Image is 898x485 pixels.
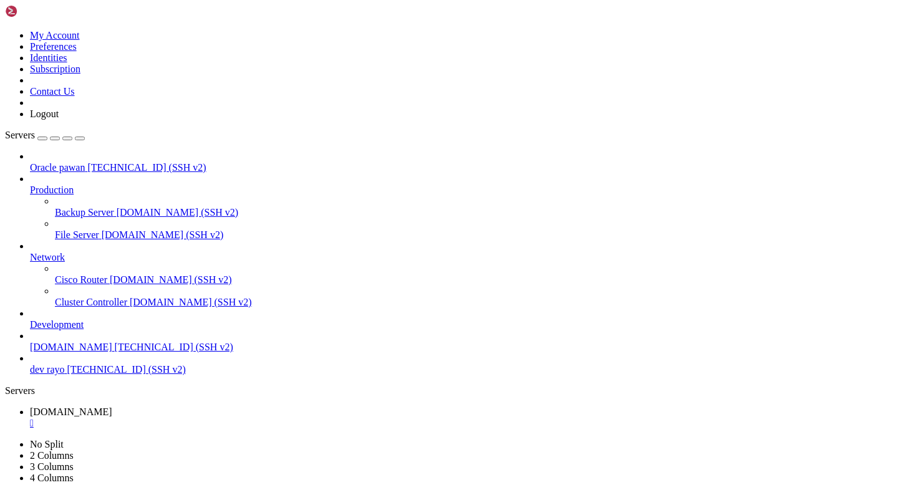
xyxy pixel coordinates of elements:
[55,274,107,285] span: Cisco Router
[55,229,893,241] a: File Server [DOMAIN_NAME] (SSH v2)
[30,473,74,483] a: 4 Columns
[30,185,74,195] span: Production
[55,196,893,218] li: Backup Server [DOMAIN_NAME] (SSH v2)
[30,450,74,461] a: 2 Columns
[30,342,112,352] span: [DOMAIN_NAME]
[67,364,186,375] span: [TECHNICAL_ID] (SSH v2)
[55,207,893,218] a: Backup Server [DOMAIN_NAME] (SSH v2)
[55,274,893,286] a: Cisco Router [DOMAIN_NAME] (SSH v2)
[5,16,10,26] div: (0, 1)
[30,173,893,241] li: Production
[30,330,893,353] li: [DOMAIN_NAME] [TECHNICAL_ID] (SSH v2)
[30,364,65,375] span: dev rayo
[55,297,127,307] span: Cluster Controller
[30,252,893,263] a: Network
[30,461,74,472] a: 3 Columns
[30,364,893,375] a: dev rayo [TECHNICAL_ID] (SSH v2)
[30,252,65,262] span: Network
[55,286,893,308] li: Cluster Controller [DOMAIN_NAME] (SSH v2)
[30,319,893,330] a: Development
[30,406,893,429] a: App.rayo.work
[30,162,85,173] span: Oracle pawan
[102,229,224,240] span: [DOMAIN_NAME] (SSH v2)
[5,385,893,396] div: Servers
[30,30,80,41] a: My Account
[55,263,893,286] li: Cisco Router [DOMAIN_NAME] (SSH v2)
[30,342,893,353] a: [DOMAIN_NAME] [TECHNICAL_ID] (SSH v2)
[30,319,84,330] span: Development
[5,130,35,140] span: Servers
[55,229,99,240] span: File Server
[115,342,233,352] span: [TECHNICAL_ID] (SSH v2)
[5,5,77,17] img: Shellngn
[30,439,64,449] a: No Split
[5,130,85,140] a: Servers
[30,162,893,173] a: Oracle pawan [TECHNICAL_ID] (SSH v2)
[55,297,893,308] a: Cluster Controller [DOMAIN_NAME] (SSH v2)
[30,86,75,97] a: Contact Us
[130,297,252,307] span: [DOMAIN_NAME] (SSH v2)
[87,162,206,173] span: [TECHNICAL_ID] (SSH v2)
[30,64,80,74] a: Subscription
[30,308,893,330] li: Development
[110,274,232,285] span: [DOMAIN_NAME] (SSH v2)
[55,218,893,241] li: File Server [DOMAIN_NAME] (SSH v2)
[30,185,893,196] a: Production
[30,406,112,417] span: [DOMAIN_NAME]
[117,207,239,218] span: [DOMAIN_NAME] (SSH v2)
[30,241,893,308] li: Network
[30,353,893,375] li: dev rayo [TECHNICAL_ID] (SSH v2)
[5,5,735,16] x-row: Connecting [TECHNICAL_ID]...
[30,418,893,429] a: 
[30,151,893,173] li: Oracle pawan [TECHNICAL_ID] (SSH v2)
[30,41,77,52] a: Preferences
[55,207,114,218] span: Backup Server
[30,52,67,63] a: Identities
[30,108,59,119] a: Logout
